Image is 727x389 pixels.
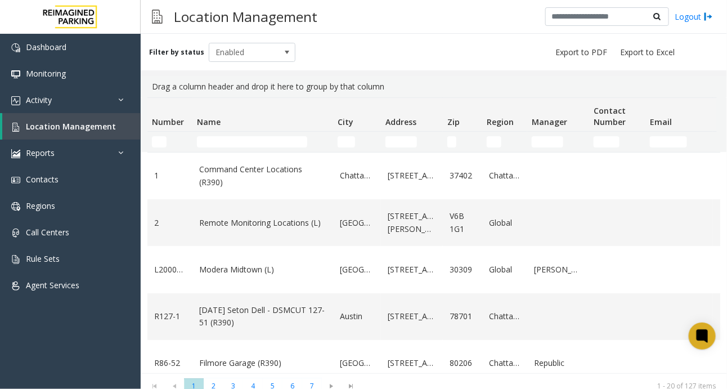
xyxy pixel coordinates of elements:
span: Regions [26,200,55,211]
a: Location Management [2,113,141,140]
img: 'icon' [11,149,20,158]
a: Global [489,263,520,276]
a: Republic [534,357,582,369]
a: 30309 [450,263,475,276]
h3: Location Management [168,3,323,30]
img: 'icon' [11,43,20,52]
td: Manager Filter [527,132,589,152]
label: Filter by status [149,47,204,57]
span: Call Centers [26,227,69,238]
a: [STREET_ADDRESS][PERSON_NAME] [388,210,436,235]
input: Address Filter [385,136,417,147]
a: [GEOGRAPHIC_DATA] [340,357,374,369]
img: pageIcon [152,3,163,30]
a: V6B 1G1 [450,210,475,235]
span: Reports [26,147,55,158]
td: Email Filter [645,132,713,152]
a: Logout [675,11,713,23]
a: 1 [154,169,186,182]
input: Manager Filter [532,136,563,147]
a: Remote Monitoring Locations (L) [199,217,326,229]
img: 'icon' [11,255,20,264]
button: Export to PDF [551,44,612,60]
span: Email [650,117,672,127]
a: Modera Midtown (L) [199,263,326,276]
div: Drag a column header and drop it here to group by that column [147,76,720,97]
a: R127-1 [154,310,186,323]
td: Zip Filter [443,132,482,152]
a: Chattanooga [489,310,520,323]
input: Zip Filter [447,136,456,147]
input: Number Filter [152,136,167,147]
span: Region [487,117,514,127]
img: 'icon' [11,229,20,238]
a: Austin [340,310,374,323]
a: Global [489,217,520,229]
a: [GEOGRAPHIC_DATA] [340,217,374,229]
a: [DATE] Seton Dell - DSMCUT 127-51 (R390) [199,304,326,329]
span: City [338,117,353,127]
td: Region Filter [482,132,527,152]
a: [STREET_ADDRESS] [388,357,436,369]
img: 'icon' [11,202,20,211]
a: 37402 [450,169,475,182]
a: Chattanooga [489,357,520,369]
a: 80206 [450,357,475,369]
span: Manager [532,117,567,127]
span: Agent Services [26,280,79,290]
a: [GEOGRAPHIC_DATA] [340,263,374,276]
span: Dashboard [26,42,66,52]
span: Monitoring [26,68,66,79]
input: Contact Number Filter [594,136,620,147]
span: Zip [447,117,460,127]
td: Name Filter [192,132,333,152]
a: R86-52 [154,357,186,369]
td: City Filter [333,132,381,152]
span: Contacts [26,174,59,185]
img: 'icon' [11,281,20,290]
a: Chattanooga [340,169,374,182]
span: Export to PDF [555,47,607,58]
div: Data table [141,97,727,373]
span: Enabled [209,43,278,61]
a: 2 [154,217,186,229]
span: Rule Sets [26,253,60,264]
span: Number [152,117,184,127]
input: Name Filter [197,136,307,147]
input: Email Filter [650,136,687,147]
button: Export to Excel [616,44,679,60]
span: Activity [26,95,52,105]
img: 'icon' [11,96,20,105]
a: L20000500 [154,263,186,276]
td: Address Filter [381,132,443,152]
input: Region Filter [487,136,501,147]
td: Number Filter [147,132,192,152]
a: [STREET_ADDRESS] [388,169,436,182]
img: logout [704,11,713,23]
a: Chattanooga [489,169,520,182]
a: Filmore Garage (R390) [199,357,326,369]
span: Name [197,117,221,127]
span: Address [385,117,416,127]
span: Contact Number [594,105,626,127]
a: [STREET_ADDRESS] [388,310,436,323]
span: Location Management [26,121,116,132]
a: [STREET_ADDRESS] [388,263,436,276]
img: 'icon' [11,70,20,79]
a: [PERSON_NAME] [534,263,582,276]
span: Export to Excel [620,47,675,58]
input: City Filter [338,136,355,147]
td: Contact Number Filter [589,132,645,152]
img: 'icon' [11,123,20,132]
a: 78701 [450,310,475,323]
a: Command Center Locations (R390) [199,163,326,189]
img: 'icon' [11,176,20,185]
